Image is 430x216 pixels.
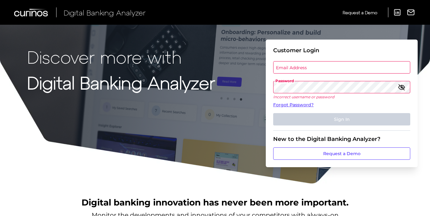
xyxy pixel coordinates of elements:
img: Curinos [14,9,49,16]
button: Sign In [273,113,410,125]
span: Request a Demo [343,10,377,15]
span: Digital Banking Analyzer [64,8,146,17]
strong: Digital Banking Analyzer [27,72,215,93]
h2: Digital banking innovation has never been more important. [81,197,349,208]
a: Request a Demo [273,147,410,160]
a: Request a Demo [343,7,377,18]
p: Incorrect username or password [273,95,410,99]
span: Password [275,78,294,83]
label: Email Address [273,62,410,73]
p: Discover more with [27,47,215,66]
div: New to the Digital Banking Analyzer? [273,136,410,142]
a: Forgot Password? [273,102,410,108]
div: Customer Login [273,47,410,54]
